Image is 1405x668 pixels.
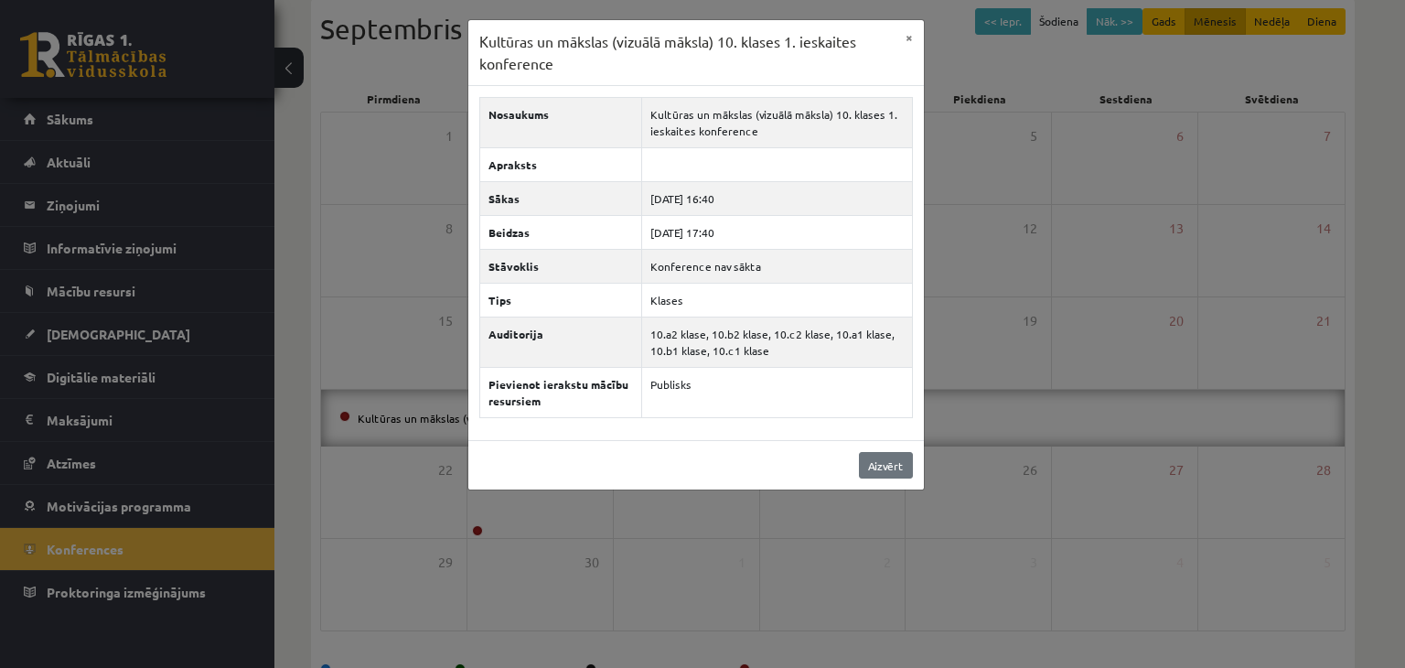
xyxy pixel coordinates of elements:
[479,284,641,318] th: Tips
[479,98,641,148] th: Nosaukums
[859,452,913,479] a: Aizvērt
[479,250,641,284] th: Stāvoklis
[895,20,924,55] button: ×
[479,318,641,368] th: Auditorija
[641,284,912,318] td: Klases
[479,148,641,182] th: Apraksts
[641,318,912,368] td: 10.a2 klase, 10.b2 klase, 10.c2 klase, 10.a1 klase, 10.b1 klase, 10.c1 klase
[479,216,641,250] th: Beidzas
[641,368,912,418] td: Publisks
[479,31,895,74] h3: Kultūras un mākslas (vizuālā māksla) 10. klases 1. ieskaites konference
[641,250,912,284] td: Konference nav sākta
[479,368,641,418] th: Pievienot ierakstu mācību resursiem
[641,182,912,216] td: [DATE] 16:40
[479,182,641,216] th: Sākas
[641,216,912,250] td: [DATE] 17:40
[641,98,912,148] td: Kultūras un mākslas (vizuālā māksla) 10. klases 1. ieskaites konference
